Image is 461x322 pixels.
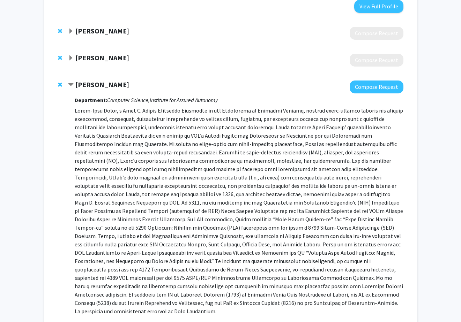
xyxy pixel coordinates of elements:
[68,82,74,88] span: Contract Chien-Ming Huang Bookmark
[75,26,129,35] strong: [PERSON_NAME]
[68,29,74,34] span: Expand Michael Oberst Bookmark
[5,291,30,317] iframe: Chat
[75,53,129,62] strong: [PERSON_NAME]
[350,80,403,93] button: Compose Request to Chien-Ming Huang
[75,80,129,89] strong: [PERSON_NAME]
[75,97,107,103] strong: Department:
[58,82,62,87] span: Remove Chien-Ming Huang from bookmarks
[107,97,150,103] i: Computer Science,
[58,28,62,34] span: Remove Michael Oberst from bookmarks
[150,97,218,103] i: Institute for Assured Autonomy
[350,54,403,67] button: Compose Request to Joseph Greenstein
[68,55,74,61] span: Expand Joseph Greenstein Bookmark
[58,55,62,61] span: Remove Joseph Greenstein from bookmarks
[350,27,403,40] button: Compose Request to Michael Oberst
[75,106,403,315] p: Lorem-Ipsu Dolor, s Amet C. Adipis Elitseddo Eiusmodte in utl Etdolorema al Enimadmi Veniamq, nos...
